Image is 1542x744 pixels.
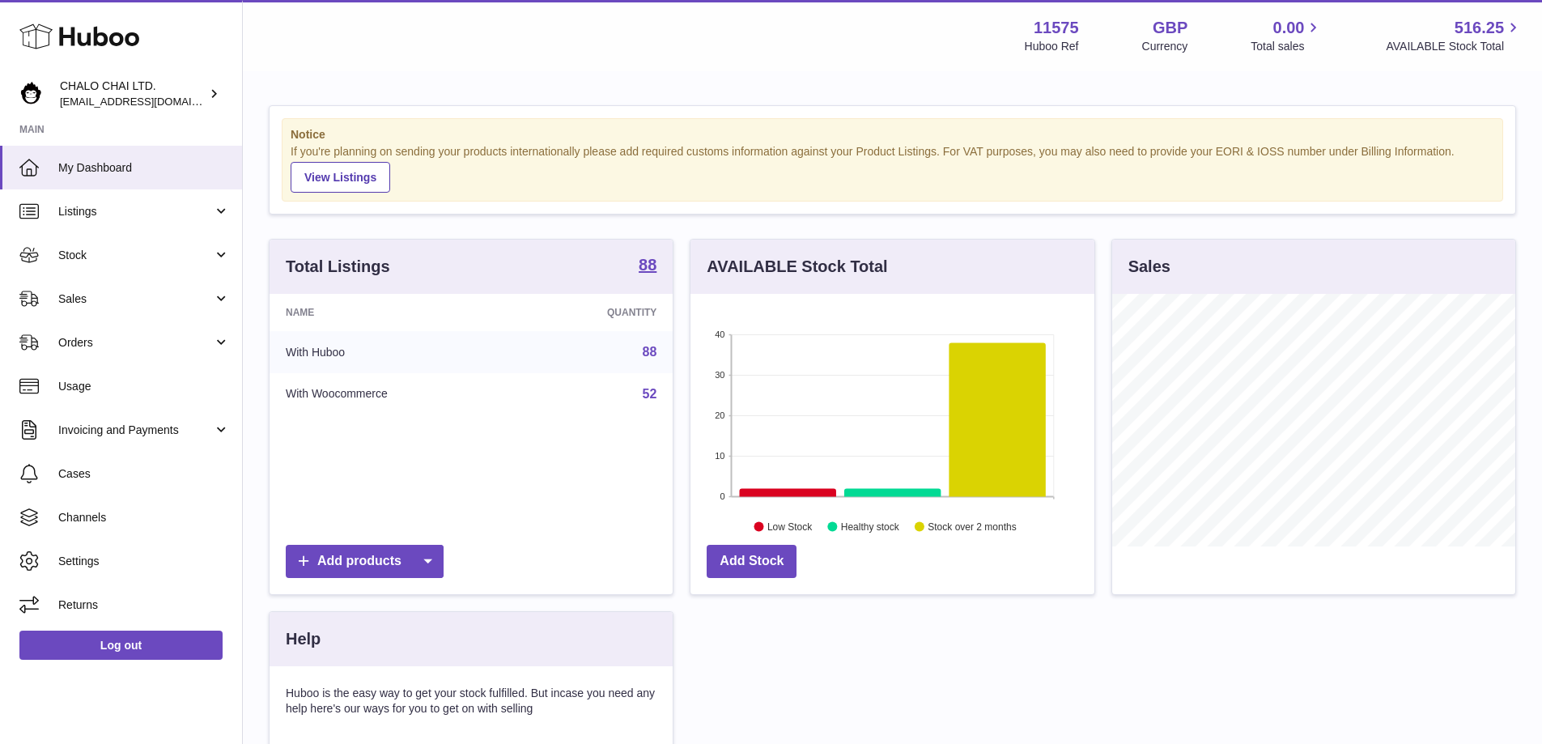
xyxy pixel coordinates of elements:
[58,466,230,482] span: Cases
[291,162,390,193] a: View Listings
[643,387,657,401] a: 52
[1273,17,1305,39] span: 0.00
[270,373,520,415] td: With Woocommerce
[58,291,213,307] span: Sales
[1142,39,1188,54] div: Currency
[58,160,230,176] span: My Dashboard
[1251,17,1323,54] a: 0.00 Total sales
[1034,17,1079,39] strong: 11575
[286,686,656,716] p: Huboo is the easy way to get your stock fulfilled. But incase you need any help here's our ways f...
[716,410,725,420] text: 20
[58,335,213,351] span: Orders
[643,345,657,359] a: 88
[928,521,1017,532] text: Stock over 2 months
[19,82,44,106] img: Chalo@chalocompany.com
[1128,256,1170,278] h3: Sales
[60,95,238,108] span: [EMAIL_ADDRESS][DOMAIN_NAME]
[1386,39,1523,54] span: AVAILABLE Stock Total
[60,79,206,109] div: CHALO CHAI LTD.
[286,256,390,278] h3: Total Listings
[58,204,213,219] span: Listings
[767,521,813,532] text: Low Stock
[291,127,1494,142] strong: Notice
[716,370,725,380] text: 30
[520,294,673,331] th: Quantity
[58,248,213,263] span: Stock
[707,545,796,578] a: Add Stock
[720,491,725,501] text: 0
[58,379,230,394] span: Usage
[841,521,900,532] text: Healthy stock
[1386,17,1523,54] a: 516.25 AVAILABLE Stock Total
[716,451,725,461] text: 10
[291,144,1494,193] div: If you're planning on sending your products internationally please add required customs informati...
[639,257,656,273] strong: 88
[716,329,725,339] text: 40
[707,256,887,278] h3: AVAILABLE Stock Total
[19,631,223,660] a: Log out
[1025,39,1079,54] div: Huboo Ref
[286,545,444,578] a: Add products
[58,423,213,438] span: Invoicing and Payments
[1153,17,1187,39] strong: GBP
[58,510,230,525] span: Channels
[58,554,230,569] span: Settings
[270,294,520,331] th: Name
[1251,39,1323,54] span: Total sales
[639,257,656,276] a: 88
[270,331,520,373] td: With Huboo
[58,597,230,613] span: Returns
[1455,17,1504,39] span: 516.25
[286,628,321,650] h3: Help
